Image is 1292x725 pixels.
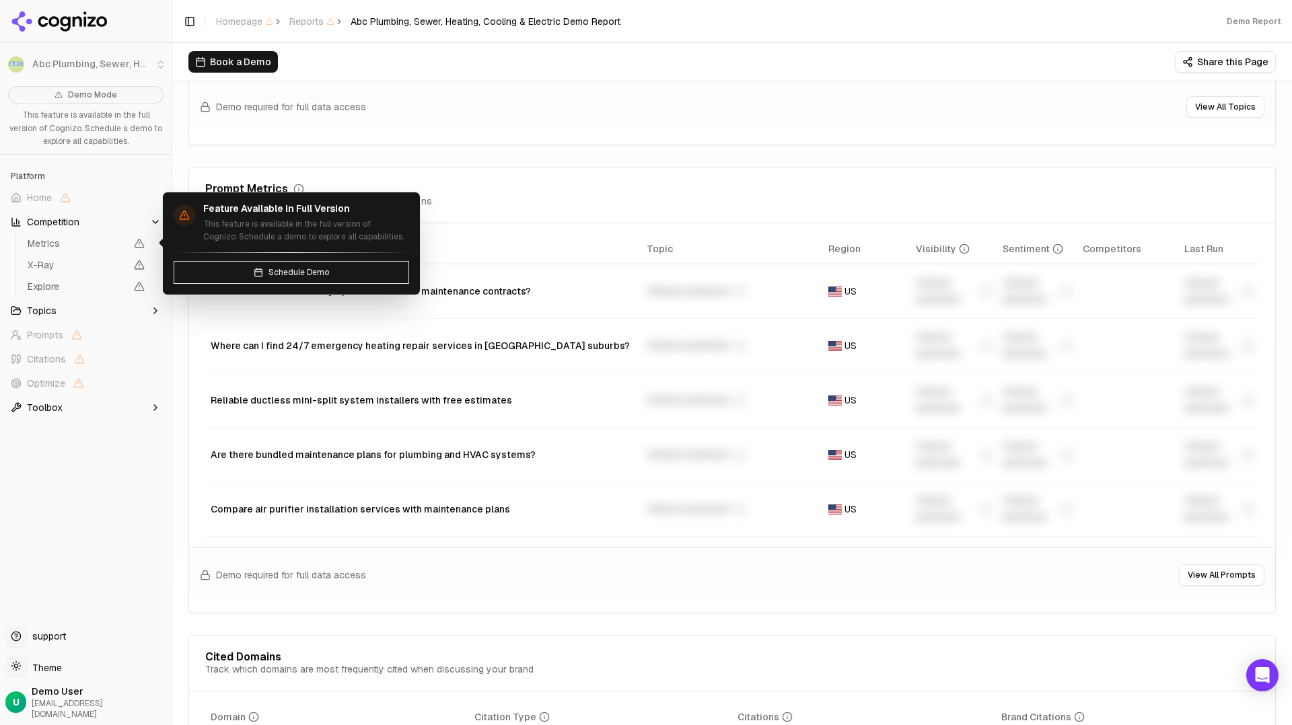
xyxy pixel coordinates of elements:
span: Last Run [1184,242,1223,256]
span: US [845,284,857,298]
span: Citations [27,352,66,366]
h4: Feature Available in Full Version [203,203,409,215]
button: View All Prompts [1179,564,1264,586]
button: Toolbox [5,397,166,418]
div: Unlock premium [1003,275,1072,307]
img: US flag [828,504,842,514]
button: View All Topics [1186,96,1264,118]
span: U [13,695,20,709]
div: Unlock premium [916,330,993,362]
button: Book a Demo [188,51,278,73]
div: Open Intercom Messenger [1246,659,1279,691]
div: Are there bundled maintenance plans for plumbing and HVAC systems? [211,448,636,461]
span: Home [27,191,52,204]
div: Track which domains are most frequently cited when discussing your brand [205,662,534,676]
div: Reliable ductless mini-split system installers with free estimates [211,393,636,407]
img: US flag [828,287,842,297]
img: US flag [828,450,842,460]
button: Competition [5,211,166,233]
div: Domain [211,710,259,724]
span: Competition [27,215,79,229]
p: This feature is available in the full version of Cognizo. Schedule a demo to explore all capabili... [8,109,164,149]
th: Topic [641,234,823,264]
span: [EMAIL_ADDRESS][DOMAIN_NAME] [32,698,166,720]
span: Demo required for full data access [216,568,366,582]
nav: breadcrumb [216,15,620,28]
span: Homepage [216,15,273,28]
button: Topics [5,300,166,321]
span: X-Ray [28,258,126,272]
th: Region [823,234,910,264]
span: Abc Plumbing, Sewer, Heating, Cooling & Electric Demo Report [351,15,620,28]
th: sentiment [997,234,1077,264]
span: Topics [27,304,57,317]
div: Unlock premium [1003,438,1072,471]
div: Where can I find 24/7 emergency heating repair services in [GEOGRAPHIC_DATA] suburbs? [211,339,636,352]
div: Unlock premium [1003,493,1072,525]
span: Region [828,242,861,256]
span: Reports [289,15,334,28]
div: Unlock premium [1184,330,1254,362]
div: Unlock premium [1003,330,1072,362]
div: Compare air purifier installation services with maintenance plans [211,502,636,516]
th: Prompt [205,234,641,264]
div: Demo Report [1227,16,1281,27]
span: US [845,502,857,516]
span: US [845,448,857,461]
span: Prompts [27,328,63,342]
span: Demo User [32,685,166,698]
div: Unlock premium [916,275,993,307]
div: Unlock premium [916,384,993,416]
img: US flag [828,341,842,351]
th: Last Run [1179,234,1259,264]
div: Prompt Metrics [205,184,288,194]
div: Citation Type [474,710,550,724]
div: Unlock premium [647,392,818,408]
div: Unlock premium [647,447,818,463]
div: Unlock premium [1184,493,1254,525]
span: Theme [27,662,62,674]
button: Schedule Demo [174,261,409,284]
div: Unlock premium [916,438,993,471]
span: US [845,339,857,352]
span: support [27,629,66,643]
span: Demo Mode [68,89,117,100]
div: Brand Citations [1001,710,1085,724]
div: Citations [738,710,793,724]
button: Share this Page [1175,51,1276,73]
span: Demo required for full data access [216,100,366,114]
span: US [845,393,857,407]
th: brandMentionRate [910,234,998,264]
div: Unlock premium [647,338,818,354]
div: Unlock premium [1003,384,1072,416]
div: Data table [205,234,1259,537]
div: Sentiment [1003,242,1063,256]
div: Cited Domains [205,652,281,662]
div: Visibility [916,242,970,256]
span: Explore [28,280,126,293]
div: Unlock premium [1184,275,1254,307]
p: This feature is available in the full version of Cognizo. Schedule a demo to explore all capabili... [203,218,409,244]
div: Unlock premium [1184,384,1254,416]
div: Unlock premium [647,283,818,299]
span: Topic [647,242,673,256]
div: Platform [5,165,166,187]
span: Toolbox [27,401,63,414]
img: US flag [828,395,842,406]
th: Competitors [1077,234,1179,264]
div: Unlock premium [1184,438,1254,471]
span: Competitors [1083,242,1141,256]
span: Optimize [27,377,65,390]
div: How do extended warranty options work with maintenance contracts? [211,284,636,298]
span: Metrics [28,237,126,250]
div: Unlock premium [647,501,818,517]
span: Schedule Demo [268,267,329,278]
div: Unlock premium [916,493,993,525]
